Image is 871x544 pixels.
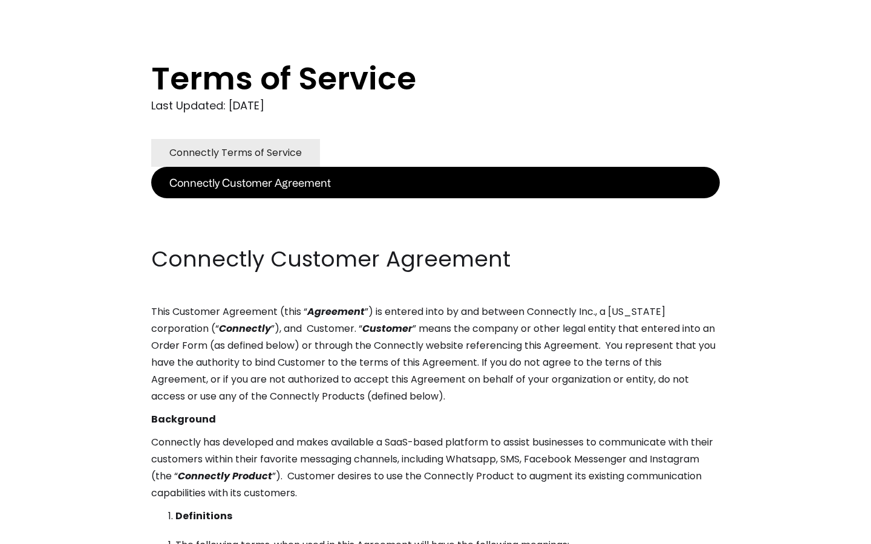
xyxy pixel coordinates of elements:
[151,198,720,215] p: ‍
[151,244,720,274] h2: Connectly Customer Agreement
[151,412,216,426] strong: Background
[169,144,302,161] div: Connectly Terms of Service
[151,434,720,502] p: Connectly has developed and makes available a SaaS-based platform to assist businesses to communi...
[175,509,232,523] strong: Definitions
[151,303,720,405] p: This Customer Agreement (this “ ”) is entered into by and between Connectly Inc., a [US_STATE] co...
[169,174,331,191] div: Connectly Customer Agreement
[12,522,73,540] aside: Language selected: English
[151,97,720,115] div: Last Updated: [DATE]
[307,305,365,319] em: Agreement
[178,469,272,483] em: Connectly Product
[362,322,413,335] em: Customer
[24,523,73,540] ul: Language list
[151,221,720,238] p: ‍
[219,322,271,335] em: Connectly
[151,60,671,97] h1: Terms of Service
